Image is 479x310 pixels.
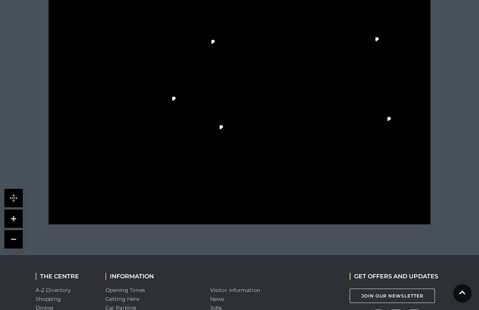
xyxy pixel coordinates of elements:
[36,273,94,280] h2: THE CENTRE
[210,296,224,302] a: News
[36,287,71,293] a: A-Z Directory
[350,273,438,280] h2: GET OFFERS AND UPDATES
[105,287,145,293] a: Opening Times
[350,289,435,303] a: Join Our Newsletter
[210,287,260,293] a: Visitor information
[105,273,199,280] h2: INFORMATION
[105,296,139,302] a: Getting Here
[36,296,61,302] a: Shopping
